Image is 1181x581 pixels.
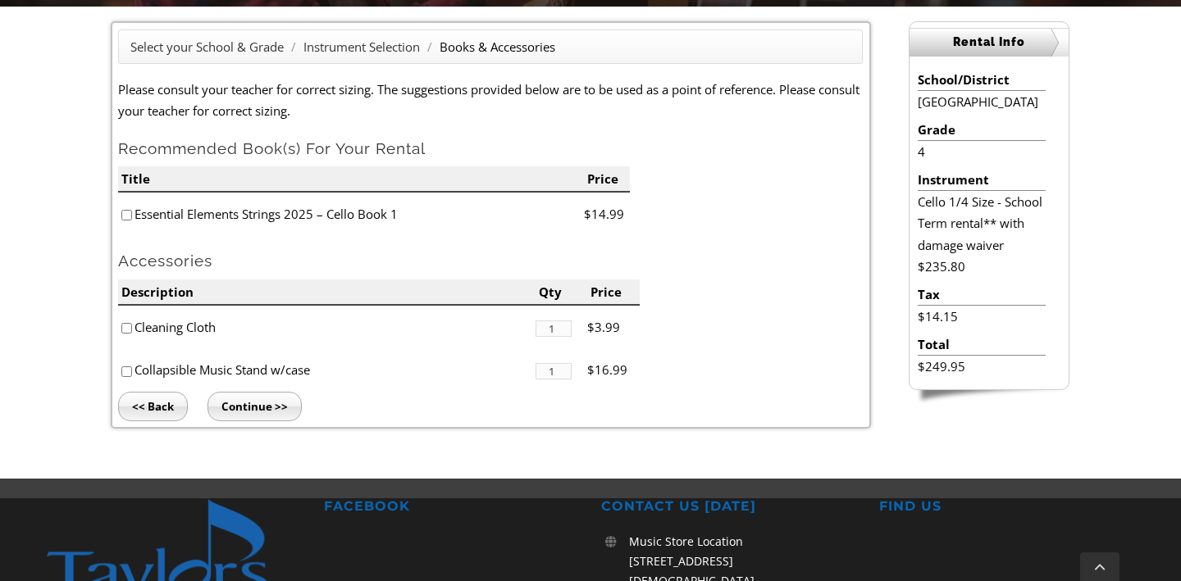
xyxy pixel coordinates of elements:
[303,39,420,55] a: Instrument Selection
[587,306,640,349] li: $3.99
[118,279,535,306] li: Description
[879,498,1135,515] h2: FIND US
[601,498,857,515] h2: CONTACT US [DATE]
[918,69,1045,91] li: School/District
[910,28,1069,57] h2: Rental Info
[207,392,302,421] input: Continue >>
[918,306,1045,327] li: $14.15
[536,279,588,306] li: Qty
[118,79,863,122] p: Please consult your teacher for correct sizing. The suggestions provided below are to be used as ...
[584,166,631,193] li: Price
[118,138,863,159] h2: Recommended Book(s) For Your Rental
[118,166,583,193] li: Title
[918,191,1045,277] li: Cello 1/4 Size - School Term rental** with damage waiver $235.80
[118,348,535,392] li: Collapsible Music Stand w/case
[918,356,1045,377] li: $249.95
[287,39,300,55] span: /
[918,141,1045,162] li: 4
[440,36,555,57] li: Books & Accessories
[909,390,1069,405] img: sidebar-footer.png
[918,91,1045,112] li: [GEOGRAPHIC_DATA]
[918,284,1045,306] li: Tax
[118,193,583,236] li: Essential Elements Strings 2025 – Cello Book 1
[118,392,188,421] input: << Back
[918,119,1045,141] li: Grade
[587,279,640,306] li: Price
[118,306,535,349] li: Cleaning Cloth
[130,39,284,55] a: Select your School & Grade
[918,169,1045,191] li: Instrument
[584,193,631,236] li: $14.99
[118,251,863,271] h2: Accessories
[423,39,436,55] span: /
[587,348,640,392] li: $16.99
[918,334,1045,356] li: Total
[324,498,580,515] h2: FACEBOOK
